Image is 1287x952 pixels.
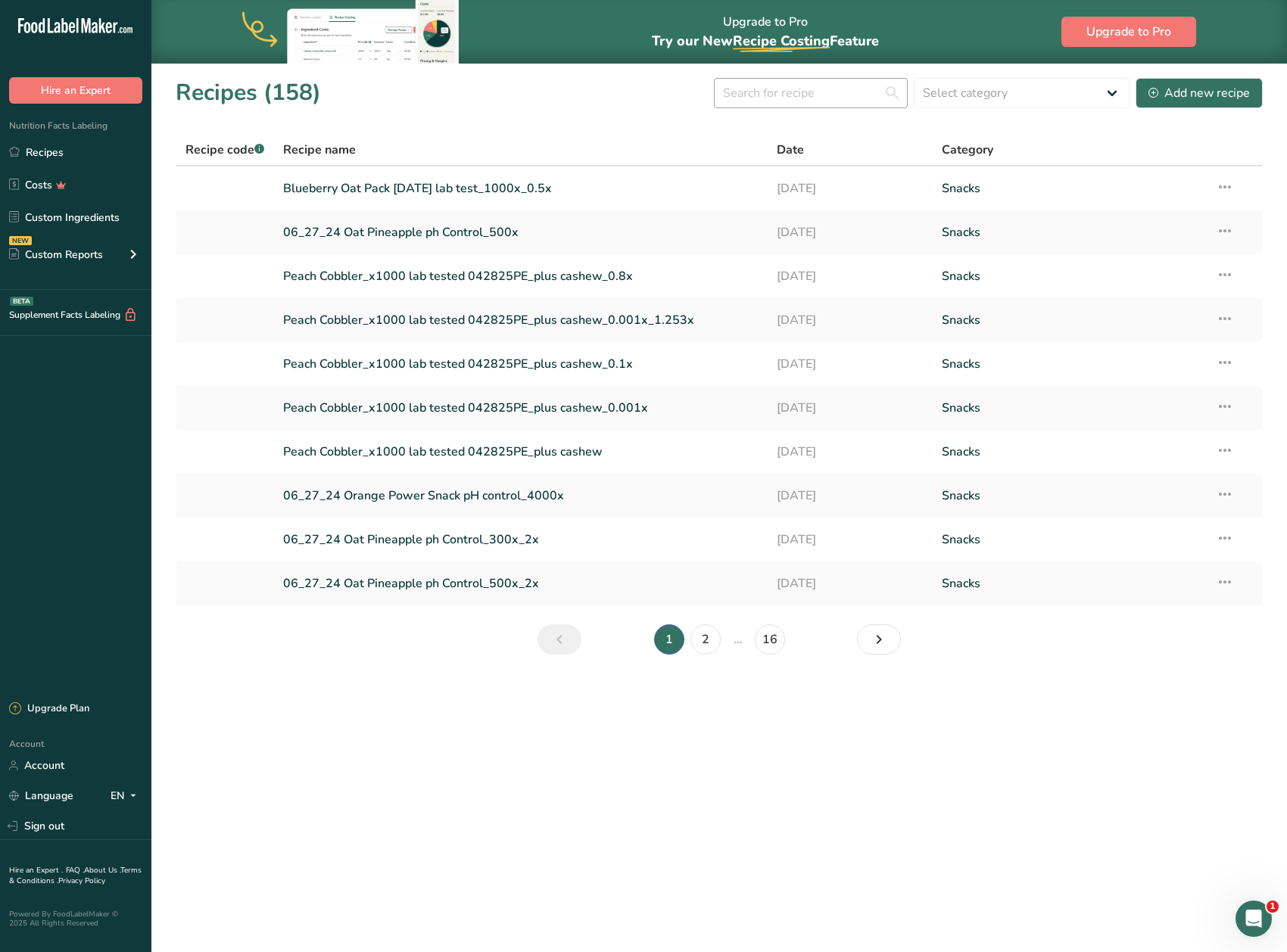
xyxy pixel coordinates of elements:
[1136,78,1263,108] button: Add new recipe
[1148,84,1250,102] div: Add new recipe
[10,297,33,306] div: BETA
[1086,23,1171,41] span: Upgrade to Pro
[690,624,721,655] a: Page 2.
[283,260,759,292] a: Peach Cobbler_x1000 lab tested 042825PE_plus cashew_0.8x
[283,141,356,159] span: Recipe name
[942,436,1198,468] a: Snacks
[942,392,1198,424] a: Snacks
[942,568,1198,599] a: Snacks
[176,76,321,110] h1: Recipes (158)
[283,216,759,248] a: 06_27_24 Oat Pineapple ph Control_500x
[652,1,879,64] div: Upgrade to Pro
[58,876,105,886] a: Privacy Policy
[9,782,73,809] a: Language
[283,524,759,555] a: 06_27_24 Oat Pineapple ph Control_300x_2x
[755,624,785,655] a: Page 16.
[283,348,759,380] a: Peach Cobbler_x1000 lab tested 042825PE_plus cashew_0.1x
[777,348,924,380] a: [DATE]
[777,260,924,292] a: [DATE]
[283,568,759,599] a: 06_27_24 Oat Pineapple ph Control_500x_2x
[283,392,759,424] a: Peach Cobbler_x1000 lab tested 042825PE_plus cashew_0.001x
[66,865,84,876] a: FAQ .
[942,480,1198,512] a: Snacks
[9,910,142,928] div: Powered By FoodLabelMaker © 2025 All Rights Reserved
[733,32,830,50] span: Recipe Costing
[777,480,924,512] a: [DATE]
[777,304,924,336] a: [DATE]
[942,348,1198,380] a: Snacks
[777,216,924,248] a: [DATE]
[857,624,901,655] a: Next page
[942,260,1198,292] a: Snacks
[9,865,63,876] a: Hire an Expert .
[538,624,581,655] a: Previous page
[84,865,120,876] a: About Us .
[9,865,142,886] a: Terms & Conditions .
[9,77,142,104] button: Hire an Expert
[9,236,32,245] div: NEW
[185,142,264,158] span: Recipe code
[777,524,924,555] a: [DATE]
[283,480,759,512] a: 06_27_24 Orange Power Snack pH control_4000x
[652,32,879,50] span: Try our New Feature
[111,787,142,805] div: EN
[1236,901,1272,937] iframe: Intercom live chat
[942,304,1198,336] a: Snacks
[942,216,1198,248] a: Snacks
[283,304,759,336] a: Peach Cobbler_x1000 lab tested 042825PE_plus cashew_0.001x_1.253x
[942,524,1198,555] a: Snacks
[777,141,804,159] span: Date
[1061,17,1196,47] button: Upgrade to Pro
[283,436,759,468] a: Peach Cobbler_x1000 lab tested 042825PE_plus cashew
[777,392,924,424] a: [DATE]
[283,173,759,204] a: Blueberry Oat Pack [DATE] lab test_1000x_0.5x
[714,78,908,108] input: Search for recipe
[9,702,89,717] div: Upgrade Plan
[942,141,993,159] span: Category
[777,173,924,204] a: [DATE]
[1267,901,1279,913] span: 1
[942,173,1198,204] a: Snacks
[777,568,924,599] a: [DATE]
[9,247,103,263] div: Custom Reports
[777,436,924,468] a: [DATE]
